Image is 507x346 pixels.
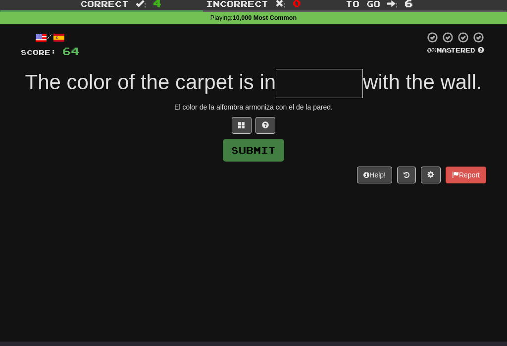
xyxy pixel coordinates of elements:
div: El color de la alfombra armoniza con el de la pared. [21,102,486,112]
span: 0 % [427,46,437,54]
span: The color of the carpet is in [25,70,276,94]
button: Submit [223,139,284,162]
strong: 10,000 Most Common [233,14,297,21]
button: Help! [357,167,392,183]
div: / [21,31,79,44]
span: Score: [21,48,56,57]
button: Single letter hint - you only get 1 per sentence and score half the points! alt+h [255,117,275,134]
div: Mastered [425,46,486,55]
button: Report [446,167,486,183]
span: 64 [62,45,79,57]
button: Round history (alt+y) [397,167,416,183]
span: with the wall. [363,70,482,94]
button: Switch sentence to multiple choice alt+p [232,117,252,134]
